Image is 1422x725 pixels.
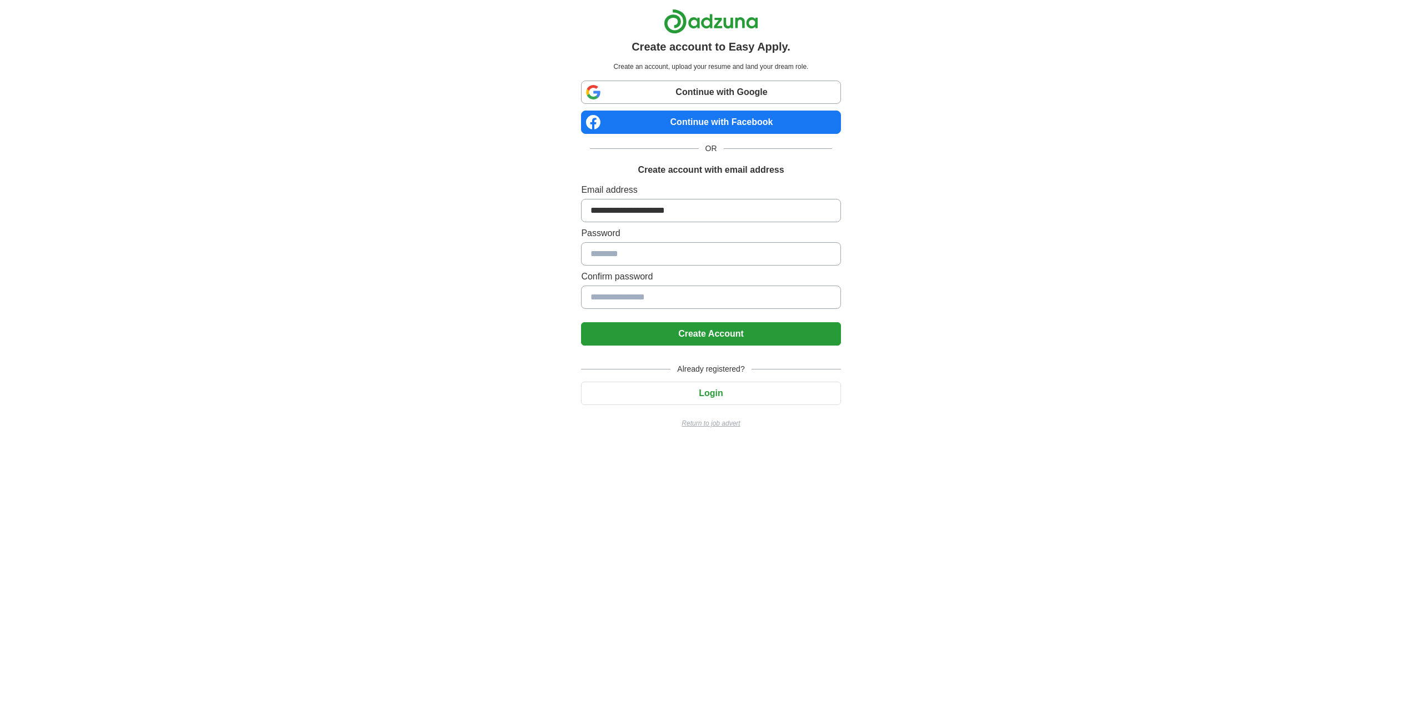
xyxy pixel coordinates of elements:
label: Email address [581,183,840,197]
p: Create an account, upload your resume and land your dream role. [583,62,838,72]
label: Confirm password [581,270,840,283]
a: Continue with Facebook [581,111,840,134]
span: Already registered? [670,363,751,375]
a: Return to job advert [581,418,840,428]
label: Password [581,227,840,240]
img: Adzuna logo [664,9,758,34]
h1: Create account with email address [638,163,784,177]
button: Login [581,382,840,405]
a: Continue with Google [581,81,840,104]
h1: Create account to Easy Apply. [632,38,790,55]
a: Login [581,388,840,398]
span: OR [699,143,724,154]
button: Create Account [581,322,840,346]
